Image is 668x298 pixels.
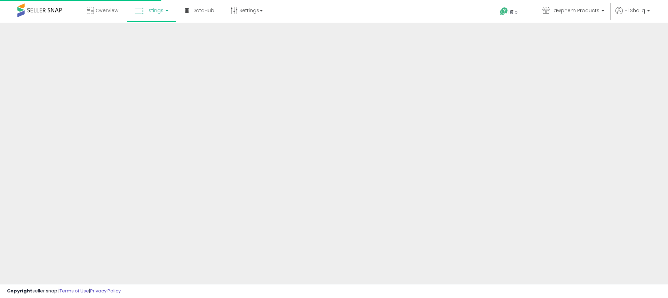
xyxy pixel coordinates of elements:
[90,288,121,294] a: Privacy Policy
[192,7,214,14] span: DataHub
[59,288,89,294] a: Terms of Use
[615,7,650,23] a: Hi Shaliq
[494,2,531,23] a: Help
[145,7,164,14] span: Listings
[500,7,508,16] i: Get Help
[7,288,32,294] strong: Copyright
[96,7,118,14] span: Overview
[625,7,645,14] span: Hi Shaliq
[508,9,518,15] span: Help
[551,7,599,14] span: Lawphem Products
[7,288,121,295] div: seller snap | |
